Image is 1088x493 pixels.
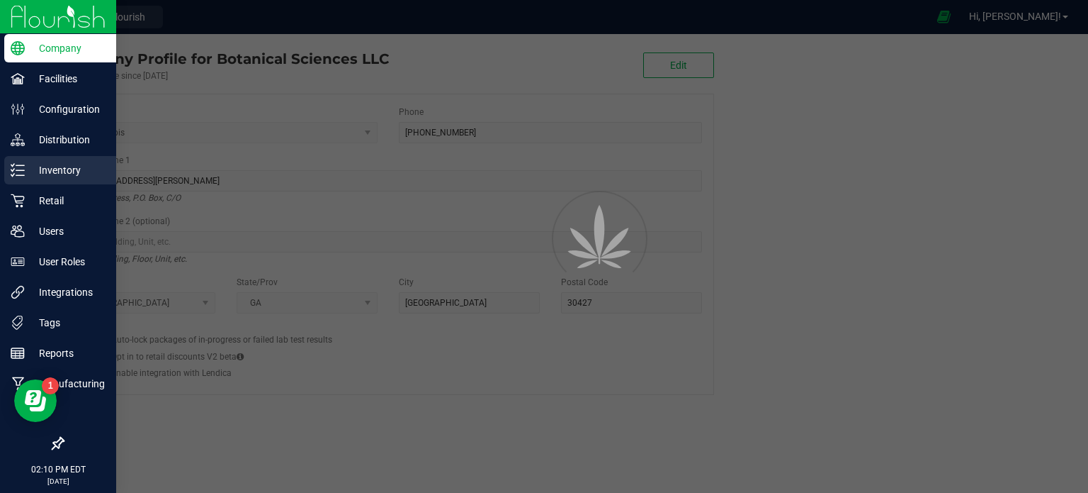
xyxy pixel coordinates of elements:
inline-svg: Tags [11,316,25,330]
p: User Roles [25,253,110,270]
inline-svg: Distribution [11,133,25,147]
inline-svg: Facilities [11,72,25,86]
p: Inventory [25,162,110,179]
p: Integrations [25,284,110,301]
p: [DATE] [6,476,110,487]
inline-svg: Manufacturing [11,377,25,391]
p: Manufacturing [25,375,110,392]
p: Configuration [25,101,110,118]
p: 02:10 PM EDT [6,463,110,476]
p: Distribution [25,131,110,148]
p: Facilities [25,70,110,87]
inline-svg: Retail [11,194,25,208]
p: Company [25,40,110,57]
p: Users [25,223,110,240]
inline-svg: Integrations [11,285,25,299]
inline-svg: Users [11,224,25,238]
inline-svg: Inventory [11,163,25,177]
inline-svg: User Roles [11,255,25,269]
p: Tags [25,314,110,331]
p: Retail [25,192,110,209]
inline-svg: Company [11,41,25,55]
inline-svg: Reports [11,346,25,360]
iframe: Resource center unread badge [42,377,59,394]
inline-svg: Configuration [11,102,25,116]
iframe: Resource center [14,380,57,422]
p: Reports [25,345,110,362]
